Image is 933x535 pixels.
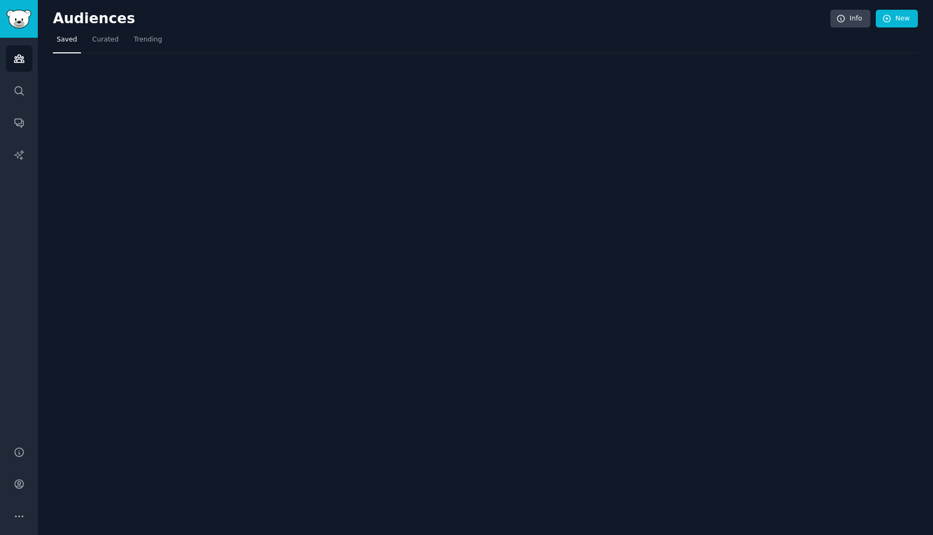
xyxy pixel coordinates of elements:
a: Info [830,10,870,28]
h2: Audiences [53,10,830,28]
img: GummySearch logo [6,10,31,29]
a: Curated [89,31,123,53]
span: Curated [92,35,119,45]
a: Saved [53,31,81,53]
a: Trending [130,31,166,53]
a: New [876,10,918,28]
span: Saved [57,35,77,45]
span: Trending [134,35,162,45]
